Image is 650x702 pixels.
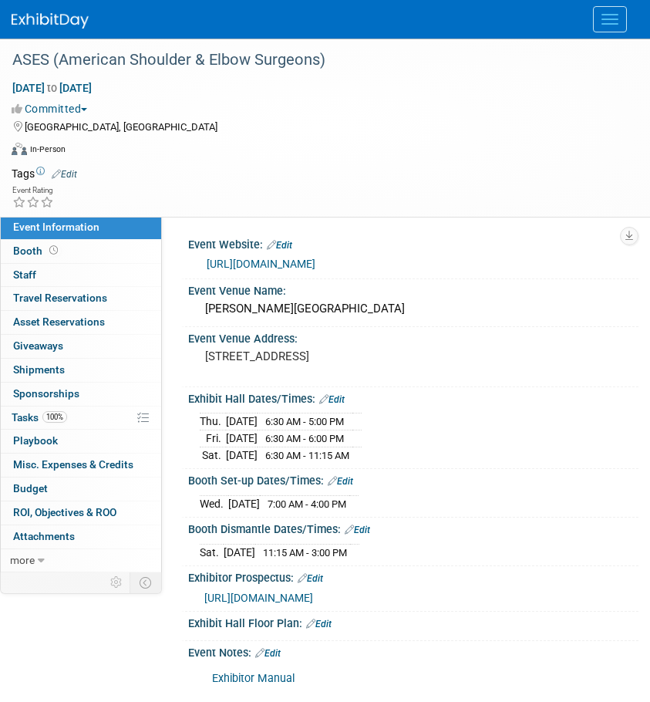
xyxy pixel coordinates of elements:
[200,495,228,511] td: Wed.
[46,245,61,256] span: Booth not reserved yet
[13,363,65,376] span: Shipments
[42,411,67,423] span: 100%
[1,454,161,477] a: Misc. Expenses & Credits
[212,672,295,685] a: Exhibitor Manual
[45,82,59,94] span: to
[29,143,66,155] div: In-Person
[265,450,349,461] span: 6:30 AM - 11:15 AM
[13,316,105,328] span: Asset Reservations
[13,245,61,257] span: Booth
[204,592,313,604] a: [URL][DOMAIN_NAME]
[345,525,370,535] a: Edit
[255,648,281,659] a: Edit
[7,46,619,74] div: ASES (American Shoulder & Elbow Surgeons)
[1,478,161,501] a: Budget
[25,121,217,133] span: [GEOGRAPHIC_DATA], [GEOGRAPHIC_DATA]
[1,311,161,334] a: Asset Reservations
[298,573,323,584] a: Edit
[12,187,54,194] div: Event Rating
[188,641,638,661] div: Event Notes:
[13,221,99,233] span: Event Information
[265,433,344,444] span: 6:30 AM - 6:00 PM
[103,572,130,592] td: Personalize Event Tab Strip
[200,413,226,430] td: Thu.
[12,143,27,155] img: Format-Inperson.png
[1,383,161,406] a: Sponsorships
[188,279,638,299] div: Event Venue Name:
[130,572,162,592] td: Toggle Event Tabs
[226,430,258,447] td: [DATE]
[1,407,161,430] a: Tasks100%
[226,413,258,430] td: [DATE]
[12,411,67,424] span: Tasks
[188,566,638,586] div: Exhibitor Prospectus:
[200,447,226,463] td: Sat.
[319,394,345,405] a: Edit
[263,547,347,559] span: 11:15 AM - 3:00 PM
[226,447,258,463] td: [DATE]
[328,476,353,487] a: Edit
[306,619,332,629] a: Edit
[13,530,75,542] span: Attachments
[52,169,77,180] a: Edit
[200,297,627,321] div: [PERSON_NAME][GEOGRAPHIC_DATA]
[1,264,161,287] a: Staff
[1,216,161,239] a: Event Information
[1,335,161,358] a: Giveaways
[13,268,36,281] span: Staff
[12,13,89,29] img: ExhibitDay
[13,458,133,471] span: Misc. Expenses & Credits
[12,166,77,181] td: Tags
[188,233,638,253] div: Event Website:
[12,81,93,95] span: [DATE] [DATE]
[268,498,346,510] span: 7:00 AM - 4:00 PM
[1,240,161,263] a: Booth
[200,430,226,447] td: Fri.
[13,482,48,494] span: Budget
[224,544,255,560] td: [DATE]
[13,292,107,304] span: Travel Reservations
[188,387,638,407] div: Exhibit Hall Dates/Times:
[228,495,260,511] td: [DATE]
[267,240,292,251] a: Edit
[1,525,161,548] a: Attachments
[188,469,638,489] div: Booth Set-up Dates/Times:
[188,327,638,346] div: Event Venue Address:
[1,359,161,382] a: Shipments
[200,544,224,560] td: Sat.
[13,434,58,447] span: Playbook
[1,549,161,572] a: more
[13,339,63,352] span: Giveaways
[13,506,116,518] span: ROI, Objectives & ROO
[207,258,315,270] a: [URL][DOMAIN_NAME]
[1,430,161,453] a: Playbook
[188,518,638,538] div: Booth Dismantle Dates/Times:
[1,287,161,310] a: Travel Reservations
[13,387,79,400] span: Sponsorships
[12,140,631,164] div: Event Format
[593,6,627,32] button: Menu
[205,349,621,363] pre: [STREET_ADDRESS]
[265,416,344,427] span: 6:30 AM - 5:00 PM
[1,501,161,525] a: ROI, Objectives & ROO
[10,554,35,566] span: more
[12,101,93,116] button: Committed
[188,612,638,632] div: Exhibit Hall Floor Plan:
